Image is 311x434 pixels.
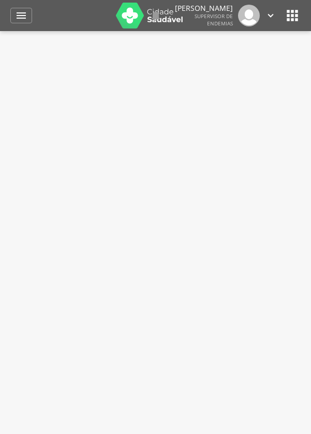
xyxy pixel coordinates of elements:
[175,5,233,12] p: [PERSON_NAME]
[284,7,301,24] i: 
[265,5,276,26] a: 
[15,9,27,22] i: 
[150,9,162,22] i: 
[195,12,233,27] span: Supervisor de Endemias
[10,8,32,23] a: 
[265,10,276,21] i: 
[150,5,162,26] a: 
